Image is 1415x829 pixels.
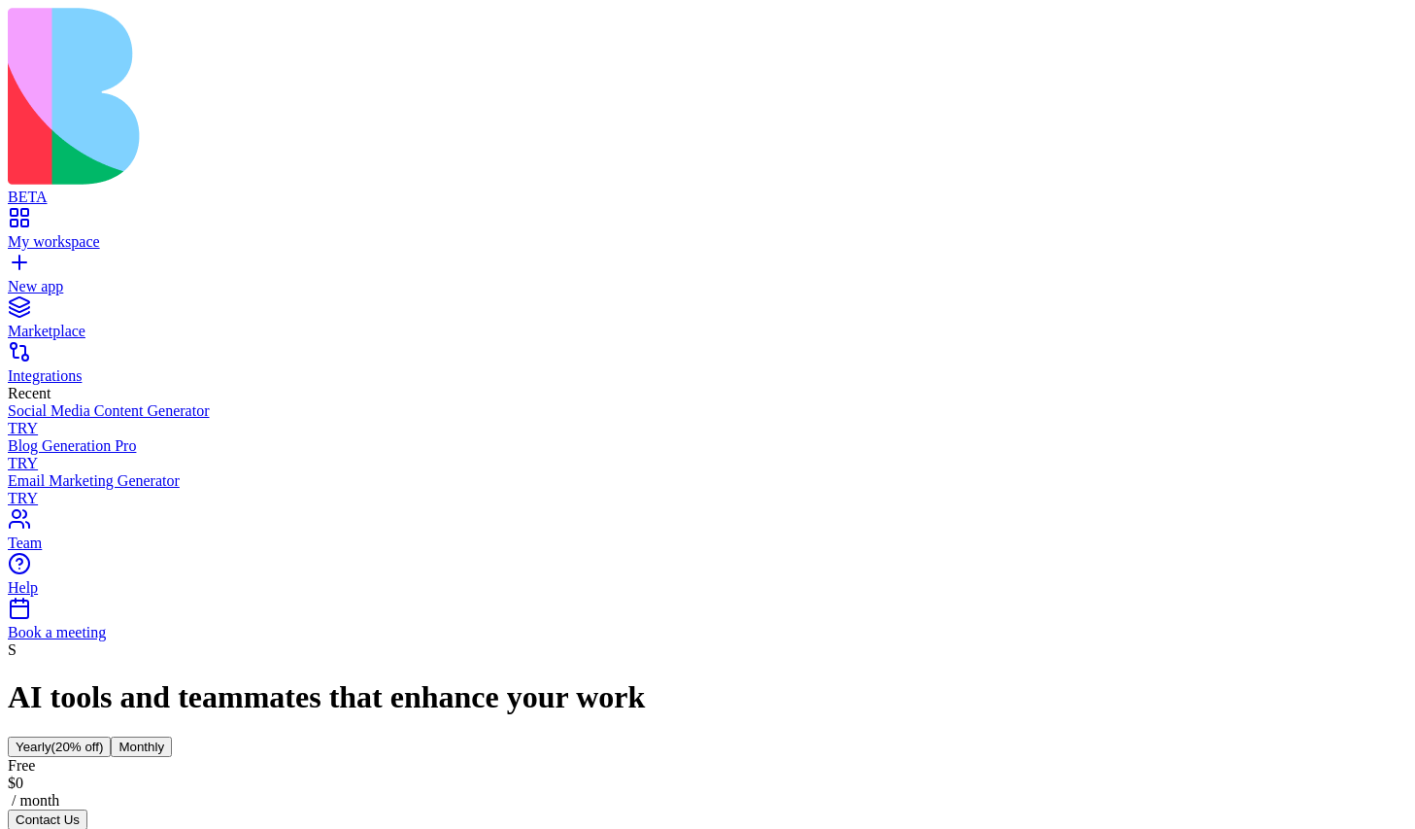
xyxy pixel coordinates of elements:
[8,455,1407,472] div: TRY
[8,402,1407,437] a: Social Media Content GeneratorTRY
[8,579,1407,597] div: Help
[8,171,1407,206] a: BETA
[8,562,1407,597] a: Help
[8,233,1407,251] div: My workspace
[8,350,1407,385] a: Integrations
[8,641,17,658] span: S
[8,420,1407,437] div: TRY
[8,517,1407,552] a: Team
[8,757,1407,775] div: Free
[111,737,172,757] button: Monthly
[8,792,1407,810] div: / month
[8,189,1407,206] div: BETA
[8,624,1407,641] div: Book a meeting
[8,775,1407,792] div: $ 0
[8,402,1407,420] div: Social Media Content Generator
[8,437,1407,472] a: Blog Generation ProTRY
[8,606,1407,641] a: Book a meeting
[51,740,104,754] span: (20% off)
[8,323,1407,340] div: Marketplace
[8,385,51,401] span: Recent
[8,737,111,757] button: Yearly
[8,679,1407,715] h1: AI tools and teammates that enhance your work
[8,260,1407,295] a: New app
[8,535,1407,552] div: Team
[8,490,1407,507] div: TRY
[8,216,1407,251] a: My workspace
[8,437,1407,455] div: Blog Generation Pro
[8,278,1407,295] div: New app
[8,472,1407,507] a: Email Marketing GeneratorTRY
[8,305,1407,340] a: Marketplace
[8,472,1407,490] div: Email Marketing Generator
[8,367,1407,385] div: Integrations
[8,8,789,185] img: logo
